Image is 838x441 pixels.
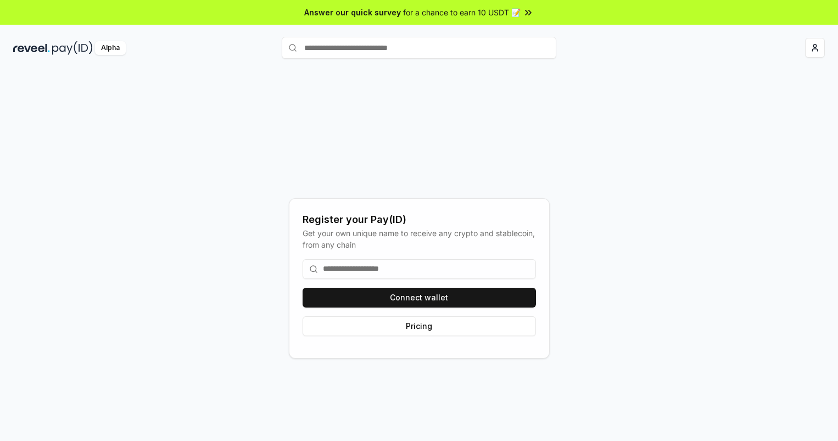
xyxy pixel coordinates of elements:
img: pay_id [52,41,93,55]
button: Connect wallet [303,288,536,308]
span: Answer our quick survey [304,7,401,18]
div: Register your Pay(ID) [303,212,536,227]
span: for a chance to earn 10 USDT 📝 [403,7,521,18]
div: Get your own unique name to receive any crypto and stablecoin, from any chain [303,227,536,250]
div: Alpha [95,41,126,55]
button: Pricing [303,316,536,336]
img: reveel_dark [13,41,50,55]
